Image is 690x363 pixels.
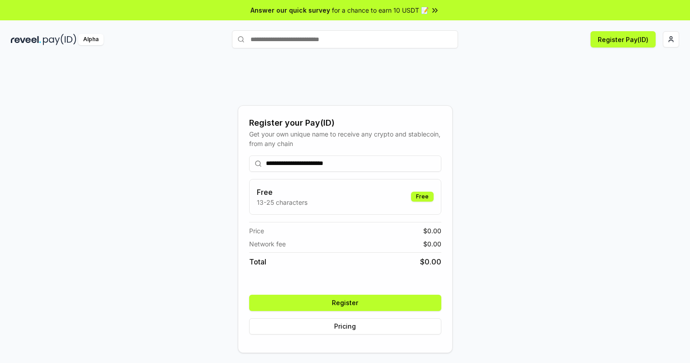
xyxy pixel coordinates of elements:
[78,34,104,45] div: Alpha
[249,226,264,236] span: Price
[249,239,286,249] span: Network fee
[11,34,41,45] img: reveel_dark
[43,34,76,45] img: pay_id
[249,295,441,311] button: Register
[420,256,441,267] span: $ 0.00
[423,226,441,236] span: $ 0.00
[257,187,307,198] h3: Free
[249,129,441,148] div: Get your own unique name to receive any crypto and stablecoin, from any chain
[257,198,307,207] p: 13-25 characters
[250,5,330,15] span: Answer our quick survey
[591,31,656,47] button: Register Pay(ID)
[249,117,441,129] div: Register your Pay(ID)
[411,192,434,202] div: Free
[332,5,429,15] span: for a chance to earn 10 USDT 📝
[249,256,266,267] span: Total
[249,318,441,335] button: Pricing
[423,239,441,249] span: $ 0.00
